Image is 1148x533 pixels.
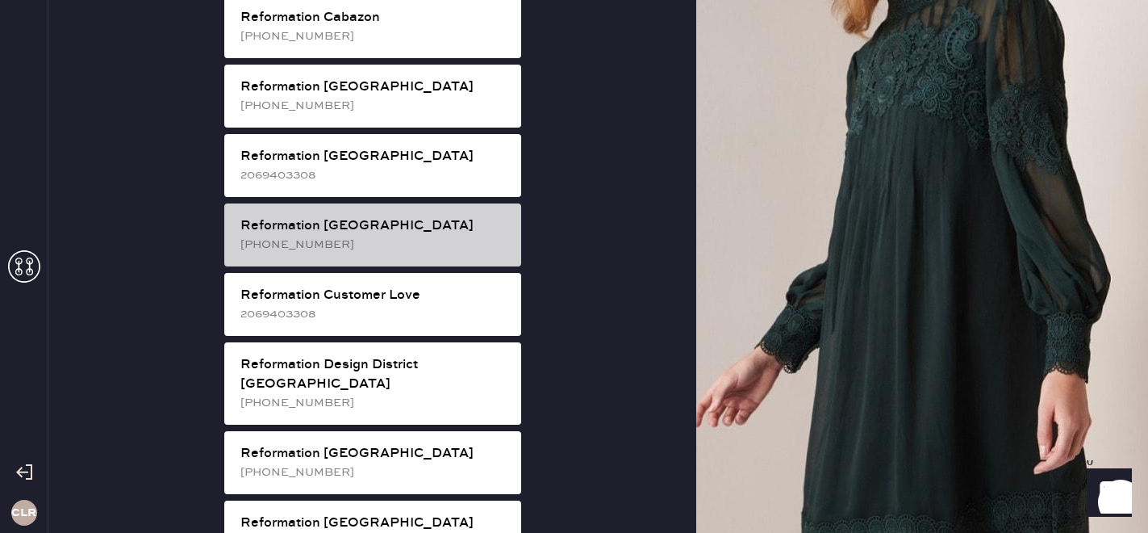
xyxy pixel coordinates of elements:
div: Reformation Customer Love [240,286,508,305]
div: Reformation [GEOGRAPHIC_DATA] [240,444,508,464]
div: [PHONE_NUMBER] [240,236,508,254]
div: Reformation [GEOGRAPHIC_DATA] [240,216,508,236]
div: Reformation Cabazon [240,8,508,27]
div: [PHONE_NUMBER] [240,27,508,45]
div: Reformation [GEOGRAPHIC_DATA] [240,514,508,533]
div: [PHONE_NUMBER] [240,394,508,412]
div: [PHONE_NUMBER] [240,97,508,115]
div: 2069403308 [240,166,508,184]
div: Reformation [GEOGRAPHIC_DATA] [240,78,508,97]
iframe: Front Chat [1071,460,1141,530]
div: Reformation Design District [GEOGRAPHIC_DATA] [240,355,508,394]
div: 2069403308 [240,305,508,323]
h3: CLR [11,507,36,518]
div: Reformation [GEOGRAPHIC_DATA] [240,147,508,166]
div: [PHONE_NUMBER] [240,464,508,481]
